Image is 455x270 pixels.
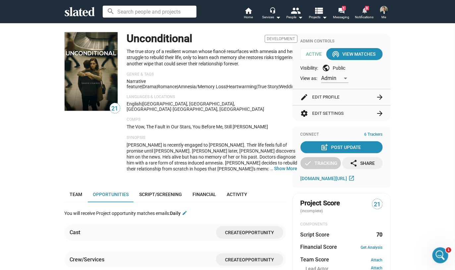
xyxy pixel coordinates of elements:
[301,132,383,137] div: Connect
[301,199,340,208] span: Project Score
[216,253,283,266] button: CreateOpportunity
[304,159,312,167] mat-icon: check
[127,72,298,77] p: Genre & Tags
[65,186,88,202] a: Team
[376,109,384,117] mat-icon: arrow_forward
[178,84,226,89] span: amnesia/memory loss
[127,101,235,112] span: [GEOGRAPHIC_DATA], [GEOGRAPHIC_DATA], [GEOGRAPHIC_DATA]
[355,13,374,21] span: Notifications
[103,6,197,18] input: Search people and projects
[134,186,188,202] a: Script/Screening
[382,13,386,21] span: Me
[193,192,216,197] span: Financial
[361,7,368,13] mat-icon: notifications
[301,209,324,213] span: (incomplete)
[65,210,188,217] div: You will receive Project opportunity matches emails:
[127,48,298,67] p: The true story of a resilient woman whose fiancé resurfaces with amnesia and her struggle to rebu...
[301,48,332,60] span: Active
[301,256,329,263] dt: Team Score
[446,247,451,253] span: 1
[227,192,248,197] span: Activity
[376,5,392,22] button: Luke CheneyMe
[258,84,279,89] span: true story
[127,117,298,122] p: Comps
[280,84,298,89] span: wedding
[222,186,253,202] a: Activity
[365,132,383,137] span: 6 Trackers
[65,32,118,111] img: Unconditional
[244,13,253,21] span: Home
[226,84,227,89] span: |
[173,106,264,112] span: [GEOGRAPHIC_DATA], [GEOGRAPHIC_DATA]
[432,247,448,263] iframe: Intercom live chat
[314,6,323,15] mat-icon: view_list
[70,192,83,197] span: Team
[267,166,274,171] span: …
[350,159,358,167] mat-icon: share
[127,142,298,225] span: [PERSON_NAME] is recently engaged to [PERSON_NAME]. Their life feels full of promise until [PERSO...
[322,64,330,72] mat-icon: public
[348,175,355,181] mat-icon: open_in_new
[371,258,383,262] a: Attach
[260,7,283,21] button: Services
[320,13,328,21] mat-icon: arrow_drop_down
[332,50,340,58] mat-icon: wifi_tethering
[216,226,283,238] button: CreateOpportunity
[338,7,344,14] mat-icon: forum
[291,6,300,15] mat-icon: people
[301,75,317,82] span: View as:
[245,7,253,15] mat-icon: home
[307,7,330,21] button: Projects
[262,13,281,21] div: Services
[283,7,307,21] button: People
[257,84,258,89] span: |
[127,124,298,130] p: The Vow, The Fault in Our Stars, You Before Me, Still [PERSON_NAME]
[188,186,222,202] a: Financial
[326,48,383,60] button: View Matches
[301,231,330,238] dt: Script Score
[177,84,178,89] span: |
[301,89,383,105] button: Edit Profile
[350,157,375,169] div: Share
[301,176,347,181] span: [DOMAIN_NAME][URL]
[342,6,346,10] span: 1
[321,75,337,81] span: Admin
[301,105,383,121] button: Edit Settings
[142,84,143,89] span: |
[304,157,337,169] div: Tracking
[380,6,388,14] img: Luke Cheney
[297,13,305,21] mat-icon: arrow_drop_down
[320,143,328,151] mat-icon: post_add
[330,7,353,21] a: 1Messaging
[333,13,349,21] span: Messaging
[127,95,298,100] p: Languages & Locations
[301,93,309,101] mat-icon: edit
[269,7,275,13] mat-icon: headset_mic
[127,101,142,106] span: English
[157,84,158,89] span: |
[322,141,361,153] div: Post Update
[274,13,282,21] mat-icon: arrow_drop_down
[361,245,383,250] a: Get Analysis
[265,35,298,43] span: Development
[143,84,157,89] span: Drama
[301,64,383,72] div: Visibility: Public
[127,79,146,89] span: Narrative feature
[70,256,105,263] div: Crew/Services
[237,7,260,21] a: Home
[353,7,376,21] a: 3Notifications
[274,166,298,171] button: …Show More
[127,135,298,141] p: Synopsis
[242,230,274,236] span: Opportunity
[88,186,134,202] a: Opportunities
[182,210,188,216] mat-icon: edit
[301,141,383,153] button: Post Update
[301,243,337,250] dt: Financial Score
[372,200,382,209] span: 21
[301,174,356,182] a: [DOMAIN_NAME][URL]
[127,32,193,46] h1: Unconditional
[225,257,242,262] span: Create
[376,231,383,238] dd: 70
[376,93,384,101] mat-icon: arrow_forward
[110,104,120,113] span: 21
